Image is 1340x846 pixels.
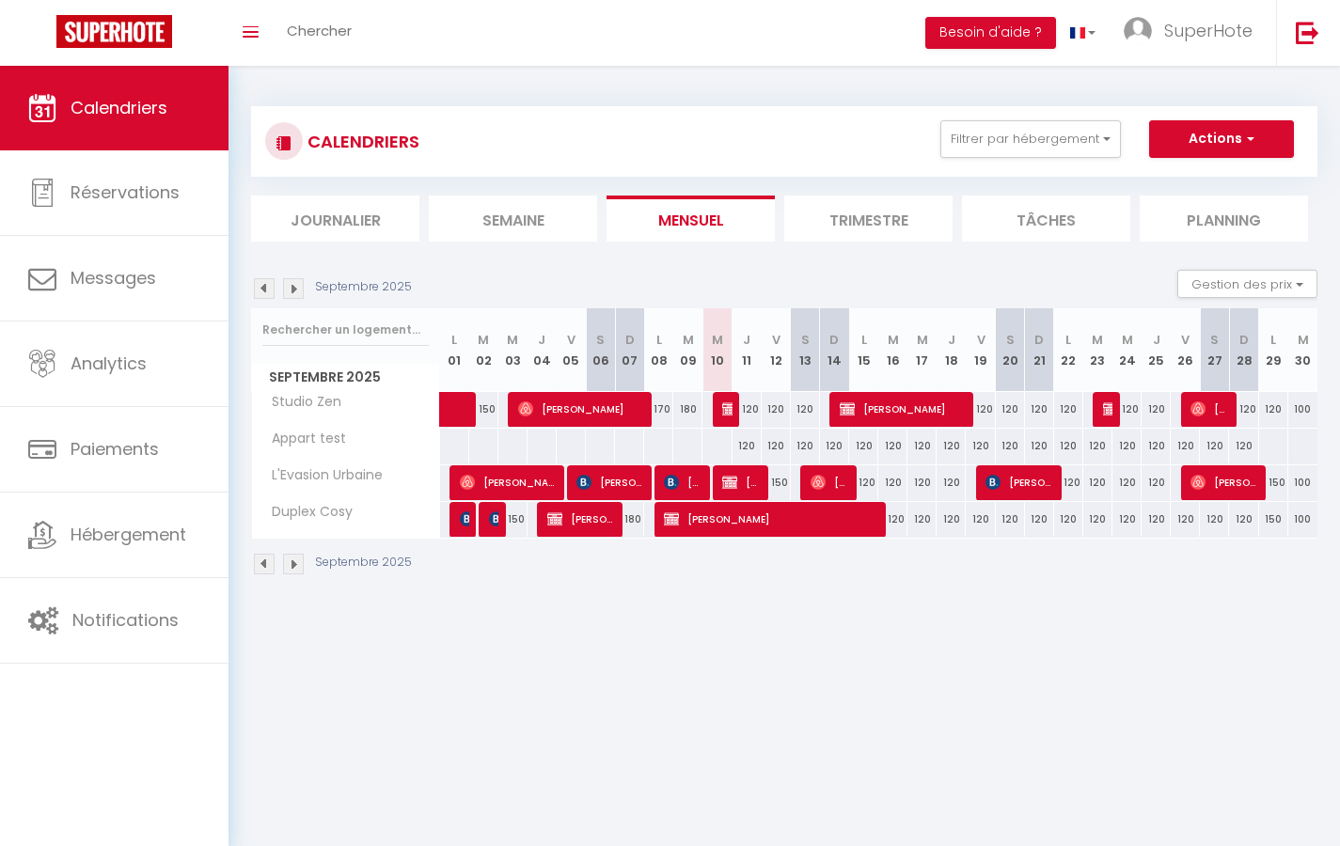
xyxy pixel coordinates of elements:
span: Analytics [71,352,147,375]
button: Ouvrir le widget de chat LiveChat [15,8,71,64]
div: 100 [1288,465,1317,500]
div: 120 [820,429,849,463]
abbr: V [772,331,780,349]
span: SuperHote [1164,19,1253,42]
div: 120 [849,429,878,463]
th: 21 [1025,308,1054,392]
div: 120 [1229,392,1258,427]
abbr: S [801,331,810,349]
span: Messages [71,266,156,290]
div: 120 [1200,429,1229,463]
div: 120 [966,502,995,537]
div: 120 [937,465,966,500]
div: 120 [1054,502,1083,537]
img: logout [1296,21,1319,44]
div: 120 [1171,502,1200,537]
li: Journalier [251,196,419,242]
div: 120 [1259,392,1288,427]
li: Mensuel [607,196,775,242]
span: [PERSON_NAME] [722,464,761,500]
p: Septembre 2025 [315,554,412,572]
span: [PERSON_NAME] [811,464,849,500]
li: Semaine [429,196,597,242]
div: 120 [996,429,1025,463]
th: 27 [1200,308,1229,392]
th: 14 [820,308,849,392]
div: 120 [1171,429,1200,463]
abbr: M [1298,331,1309,349]
abbr: S [1006,331,1015,349]
span: [PERSON_NAME] [722,391,732,427]
button: Besoin d'aide ? [925,17,1056,49]
p: Septembre 2025 [315,278,412,296]
div: 120 [762,429,791,463]
span: [PERSON_NAME] [460,464,557,500]
li: Trimestre [784,196,953,242]
abbr: J [948,331,955,349]
abbr: M [507,331,518,349]
div: 120 [937,502,966,537]
abbr: M [888,331,899,349]
abbr: D [1034,331,1044,349]
abbr: L [1270,331,1276,349]
th: 23 [1083,308,1112,392]
div: 120 [1112,429,1142,463]
abbr: L [451,331,457,349]
button: Filtrer par hébergement [940,120,1121,158]
th: 09 [673,308,702,392]
abbr: M [712,331,723,349]
abbr: D [829,331,839,349]
abbr: L [861,331,867,349]
div: 120 [878,502,907,537]
span: [PERSON_NAME] [664,464,702,500]
span: [PERSON_NAME] [518,391,644,427]
abbr: L [1065,331,1071,349]
th: 28 [1229,308,1258,392]
div: 120 [849,465,878,500]
th: 15 [849,308,878,392]
th: 19 [966,308,995,392]
div: 120 [733,429,762,463]
abbr: M [1122,331,1133,349]
div: 120 [907,429,937,463]
div: 150 [498,502,528,537]
div: 120 [907,465,937,500]
abbr: M [1092,331,1103,349]
div: 120 [791,392,820,427]
th: 03 [498,308,528,392]
abbr: J [1153,331,1160,349]
span: Studio Zen [255,392,346,413]
abbr: V [1181,331,1190,349]
div: 170 [644,392,673,427]
th: 25 [1142,308,1171,392]
abbr: M [478,331,489,349]
th: 11 [733,308,762,392]
th: 26 [1171,308,1200,392]
span: [PERSON_NAME] [664,501,877,537]
span: [PERSON_NAME] [576,464,644,500]
button: Gestion des prix [1177,270,1317,298]
span: Septembre 2025 [252,364,439,391]
th: 04 [528,308,557,392]
abbr: J [538,331,545,349]
li: Planning [1140,196,1308,242]
input: Rechercher un logement... [262,313,429,347]
div: 120 [996,392,1025,427]
div: 120 [1142,502,1171,537]
span: Calendriers [71,96,167,119]
div: 120 [1112,465,1142,500]
th: 17 [907,308,937,392]
div: 100 [1288,392,1317,427]
div: 150 [1259,465,1288,500]
div: 120 [1083,429,1112,463]
div: 150 [762,465,791,500]
div: 120 [1025,429,1054,463]
div: 120 [1054,392,1083,427]
button: Actions [1149,120,1294,158]
th: 20 [996,308,1025,392]
div: 120 [1054,465,1083,500]
abbr: M [917,331,928,349]
th: 05 [557,308,586,392]
div: 120 [1142,392,1171,427]
span: Réservations [71,180,180,204]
